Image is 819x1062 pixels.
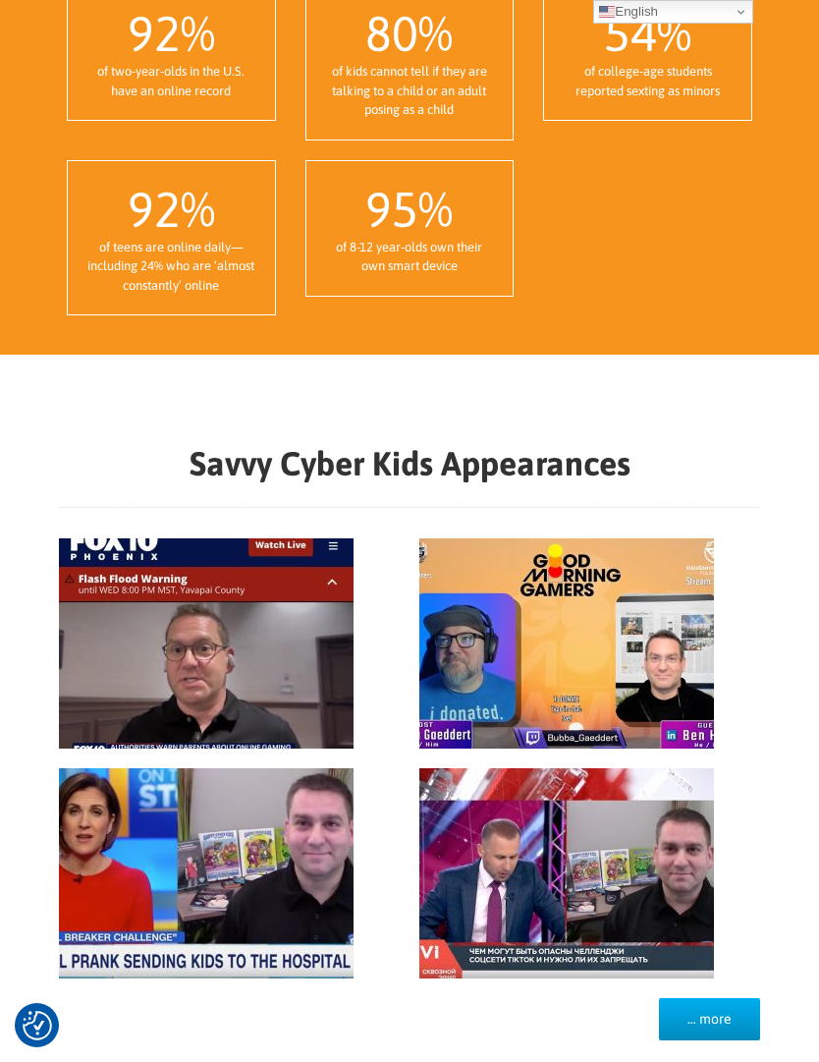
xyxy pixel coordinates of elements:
img: en [599,4,615,20]
button: Consent Preferences [23,1011,52,1040]
div: of 8-12 year-olds own their own smart device [326,238,494,276]
span: 54 [604,5,657,62]
div: of college-age students reported sexting as minors [564,62,732,100]
div: of two-year-olds in the U.S. have an online record [87,62,255,100]
a: … more [659,998,760,1040]
span: % [418,181,453,238]
span: 80 [365,5,418,62]
span: 95 [365,181,418,238]
span: % [181,5,215,62]
span: % [418,5,453,62]
div: of teens are online daily—including 24% who are ‘almost constantly’ online [87,238,255,296]
div: of kids cannot tell if they are talking to a child or an adult posing as a child [326,62,494,120]
span: % [181,181,215,238]
span: … more [687,1011,732,1028]
span: 92 [128,181,181,238]
span: 92 [128,5,181,62]
span: % [657,5,691,62]
img: Revisit consent button [23,1011,52,1040]
strong: Savvy Cyber Kids Appearances [190,444,630,482]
